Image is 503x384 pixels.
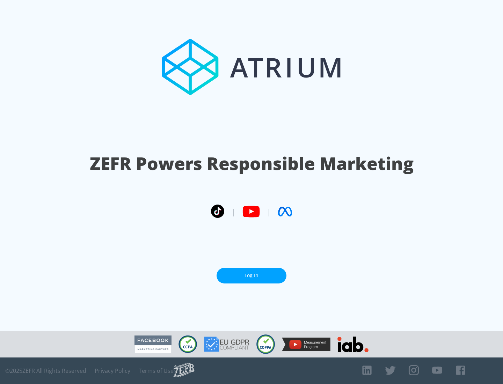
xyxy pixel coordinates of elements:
img: IAB [337,337,369,352]
h1: ZEFR Powers Responsible Marketing [90,152,414,176]
img: CCPA Compliant [178,335,197,353]
a: Privacy Policy [95,367,130,374]
img: Facebook Marketing Partner [134,335,172,353]
span: © 2025 ZEFR All Rights Reserved [5,367,86,374]
span: | [267,206,271,217]
span: | [231,206,235,217]
a: Terms of Use [139,367,174,374]
img: GDPR Compliant [204,337,249,352]
img: COPPA Compliant [256,334,275,354]
img: YouTube Measurement Program [282,338,330,351]
a: Log In [217,268,286,283]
